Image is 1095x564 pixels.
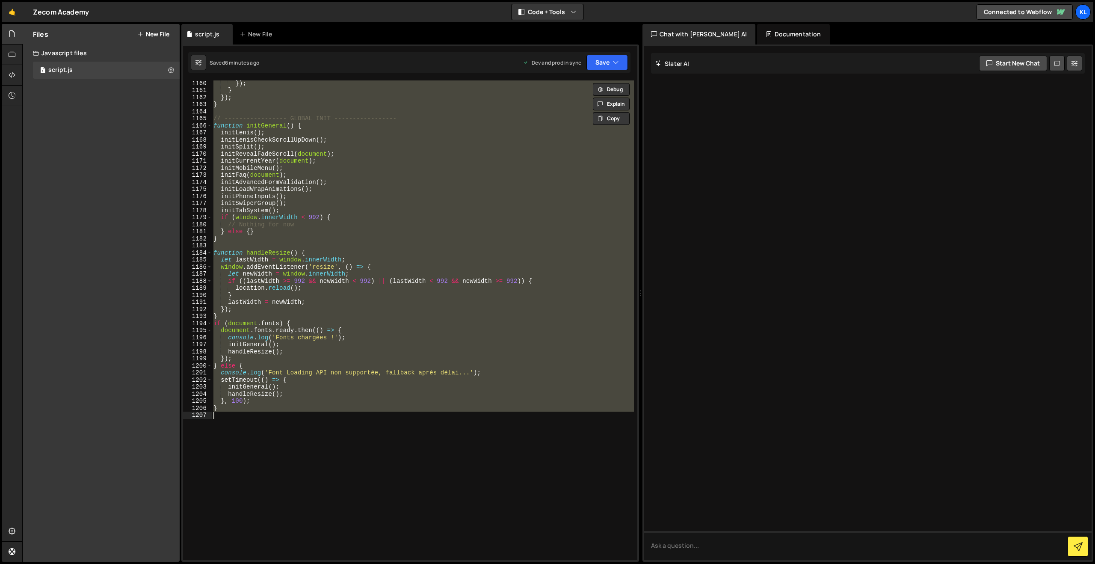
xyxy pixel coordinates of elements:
[183,285,212,292] div: 1189
[240,30,275,39] div: New File
[642,24,755,45] div: Chat with [PERSON_NAME] AI
[523,59,581,66] div: Dev and prod in sync
[40,68,45,74] span: 1
[183,249,212,257] div: 1184
[593,83,630,96] button: Debug
[593,112,630,125] button: Copy
[977,4,1073,20] a: Connected to Webflow
[33,30,48,39] h2: Files
[183,348,212,356] div: 1198
[183,179,212,186] div: 1174
[586,55,628,70] button: Save
[183,129,212,137] div: 1167
[183,115,212,122] div: 1165
[195,30,219,39] div: script.js
[183,80,212,87] div: 1160
[183,405,212,412] div: 1206
[183,87,212,94] div: 1161
[183,306,212,313] div: 1192
[183,186,212,193] div: 1175
[183,299,212,306] div: 1191
[183,221,212,229] div: 1180
[210,59,259,66] div: Saved
[183,278,212,285] div: 1188
[2,2,23,22] a: 🤙
[183,228,212,235] div: 1181
[757,24,829,45] div: Documentation
[183,101,212,108] div: 1163
[183,242,212,249] div: 1183
[183,214,212,221] div: 1179
[512,4,583,20] button: Code + Tools
[183,151,212,158] div: 1170
[183,391,212,398] div: 1204
[183,383,212,391] div: 1203
[183,122,212,130] div: 1166
[23,45,180,62] div: Javascript files
[48,66,73,74] div: script.js
[183,377,212,384] div: 1202
[183,143,212,151] div: 1169
[593,98,630,110] button: Explain
[183,334,212,341] div: 1196
[183,313,212,320] div: 1193
[183,292,212,299] div: 1190
[183,270,212,278] div: 1187
[183,256,212,264] div: 1185
[183,157,212,165] div: 1171
[183,264,212,271] div: 1186
[225,59,259,66] div: 6 minutes ago
[33,7,89,17] div: Zecom Academy
[33,62,180,79] div: 16608/45160.js
[979,56,1047,71] button: Start new chat
[183,207,212,214] div: 1178
[183,137,212,144] div: 1168
[183,369,212,377] div: 1201
[183,200,212,207] div: 1177
[183,362,212,370] div: 1200
[183,320,212,327] div: 1194
[183,108,212,116] div: 1164
[183,94,212,101] div: 1162
[183,172,212,179] div: 1173
[183,193,212,200] div: 1176
[183,412,212,419] div: 1207
[183,165,212,172] div: 1172
[183,355,212,362] div: 1199
[137,31,169,38] button: New File
[183,327,212,334] div: 1195
[183,235,212,243] div: 1182
[183,341,212,348] div: 1197
[183,398,212,405] div: 1205
[1075,4,1091,20] a: Kl
[655,59,690,68] h2: Slater AI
